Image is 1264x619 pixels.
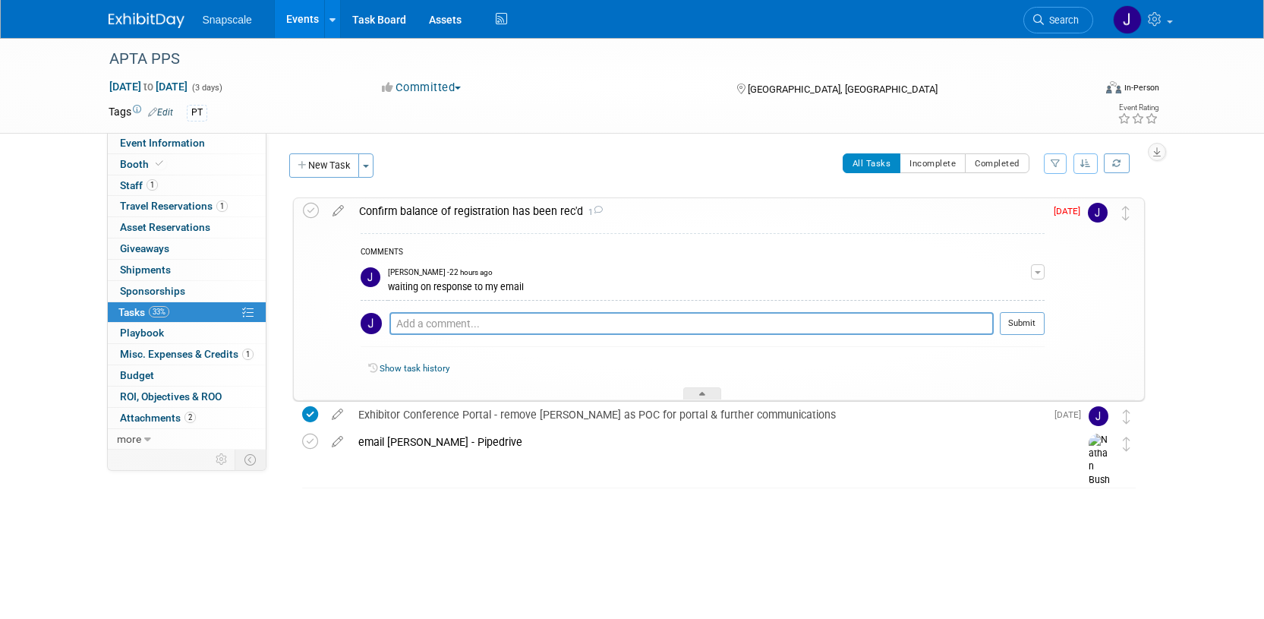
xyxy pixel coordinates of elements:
[120,158,166,170] span: Booth
[187,105,207,121] div: PT
[108,387,266,407] a: ROI, Objectives & ROO
[108,408,266,428] a: Attachments2
[361,313,382,334] img: Jennifer Benedict
[1123,437,1130,451] i: Move task
[324,408,351,422] a: edit
[242,349,254,360] span: 1
[117,433,141,445] span: more
[156,159,163,168] i: Booth reservation complete
[147,179,158,191] span: 1
[1000,312,1045,335] button: Submit
[120,390,222,403] span: ROI, Objectives & ROO
[1089,406,1108,426] img: Jennifer Benedict
[1117,104,1158,112] div: Event Rating
[380,363,449,374] a: Show task history
[351,402,1045,428] div: Exhibitor Conference Portal - remove [PERSON_NAME] as POC for portal & further communications
[120,327,164,339] span: Playbook
[1113,5,1142,34] img: Jennifer Benedict
[351,198,1045,224] div: Confirm balance of registration has been rec'd
[120,369,154,381] span: Budget
[324,435,351,449] a: edit
[191,83,222,93] span: (3 days)
[120,137,205,149] span: Event Information
[1104,153,1130,173] a: Refresh
[108,217,266,238] a: Asset Reservations
[108,344,266,365] a: Misc. Expenses & Credits1
[108,175,266,196] a: Staff1
[108,133,266,153] a: Event Information
[149,306,169,317] span: 33%
[583,207,603,217] span: 1
[184,412,196,423] span: 2
[108,260,266,280] a: Shipments
[120,285,185,297] span: Sponsorships
[351,429,1058,455] div: email [PERSON_NAME] - Pipedrive
[1089,434,1111,488] img: Nathan Bush
[108,196,266,216] a: Travel Reservations1
[109,80,188,93] span: [DATE] [DATE]
[108,281,266,302] a: Sponsorships
[1044,14,1079,26] span: Search
[1122,206,1130,220] i: Move task
[1004,79,1160,102] div: Event Format
[361,245,1045,261] div: COMMENTS
[1123,409,1130,424] i: Move task
[748,84,938,95] span: [GEOGRAPHIC_DATA], [GEOGRAPHIC_DATA]
[377,80,467,96] button: Committed
[1106,81,1121,93] img: Format-Inperson.png
[108,302,266,323] a: Tasks33%
[900,153,966,173] button: Incomplete
[108,429,266,450] a: more
[118,306,169,318] span: Tasks
[109,13,184,28] img: ExhibitDay
[325,204,351,218] a: edit
[120,179,158,191] span: Staff
[388,279,1031,293] div: waiting on response to my email
[1124,82,1159,93] div: In-Person
[120,264,171,276] span: Shipments
[108,323,266,343] a: Playbook
[109,104,173,122] td: Tags
[388,267,493,278] span: [PERSON_NAME] - 22 hours ago
[108,365,266,386] a: Budget
[1054,206,1088,216] span: [DATE]
[108,154,266,175] a: Booth
[120,221,210,233] span: Asset Reservations
[203,14,252,26] span: Snapscale
[1088,203,1108,223] img: Jennifer Benedict
[1023,7,1093,33] a: Search
[289,153,359,178] button: New Task
[209,450,235,469] td: Personalize Event Tab Strip
[148,107,173,118] a: Edit
[120,412,196,424] span: Attachments
[120,348,254,360] span: Misc. Expenses & Credits
[1054,409,1089,420] span: [DATE]
[361,267,380,287] img: Jennifer Benedict
[965,153,1029,173] button: Completed
[843,153,901,173] button: All Tasks
[120,200,228,212] span: Travel Reservations
[216,201,228,212] span: 1
[120,242,169,254] span: Giveaways
[104,46,1070,73] div: APTA PPS
[235,450,266,469] td: Toggle Event Tabs
[141,81,156,93] span: to
[108,238,266,259] a: Giveaways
